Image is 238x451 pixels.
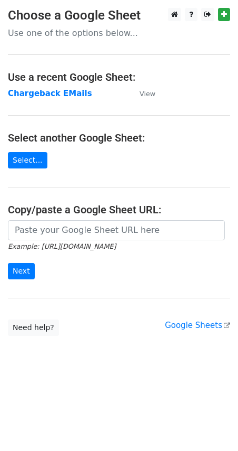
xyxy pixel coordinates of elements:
small: View [140,90,155,98]
a: View [129,89,155,98]
small: Example: [URL][DOMAIN_NAME] [8,242,116,250]
a: Google Sheets [165,321,230,330]
input: Next [8,263,35,279]
a: Select... [8,152,47,168]
a: Need help? [8,320,59,336]
h4: Select another Google Sheet: [8,131,230,144]
a: Chargeback EMails [8,89,92,98]
h4: Use a recent Google Sheet: [8,71,230,83]
h3: Choose a Google Sheet [8,8,230,23]
input: Paste your Google Sheet URL here [8,220,225,240]
p: Use one of the options below... [8,27,230,39]
h4: Copy/paste a Google Sheet URL: [8,203,230,216]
